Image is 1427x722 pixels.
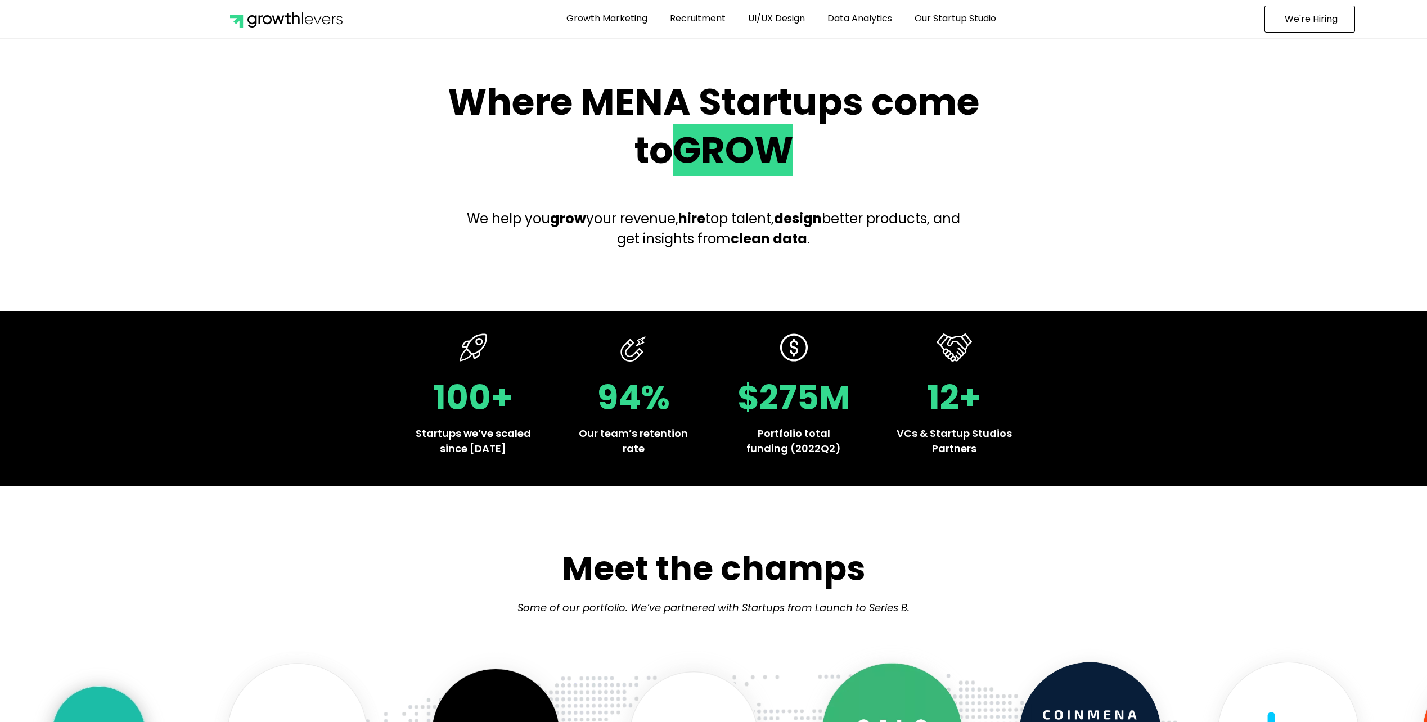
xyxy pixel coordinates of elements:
a: We're Hiring [1264,6,1355,33]
a: Our Startup Studio [906,6,1005,31]
b: clean data [731,229,807,248]
a: Data Analytics [819,6,901,31]
b: hire [678,209,705,228]
h2: 94% [576,381,691,414]
span: We're Hiring [1285,15,1338,24]
b: design [774,209,822,228]
a: Recruitment [661,6,734,31]
p: Startups we’ve scaled since [DATE] [416,426,531,456]
a: UI/UX Design [740,6,813,31]
nav: Menu [399,6,1164,31]
b: grow [550,209,586,228]
p: Our team’s retention rate [576,426,691,456]
span: GROW [673,124,793,176]
a: Growth Marketing [558,6,656,31]
h2: $275M [736,381,852,414]
p: We help you your revenue, top talent, better products, and get insights from . [458,209,970,249]
h2: 12+ [897,381,1012,414]
p: Some of our portfolio. We’ve partnered with Startups from Launch to Series B. [438,600,989,615]
p: Portfolio total funding (2022Q2) [736,426,852,456]
p: VCs & Startup Studios Partners [897,426,1012,456]
h2: Meet the champs [438,548,989,589]
h2: 100+ [416,381,531,414]
h2: Where MENA Startups come to [435,78,992,175]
